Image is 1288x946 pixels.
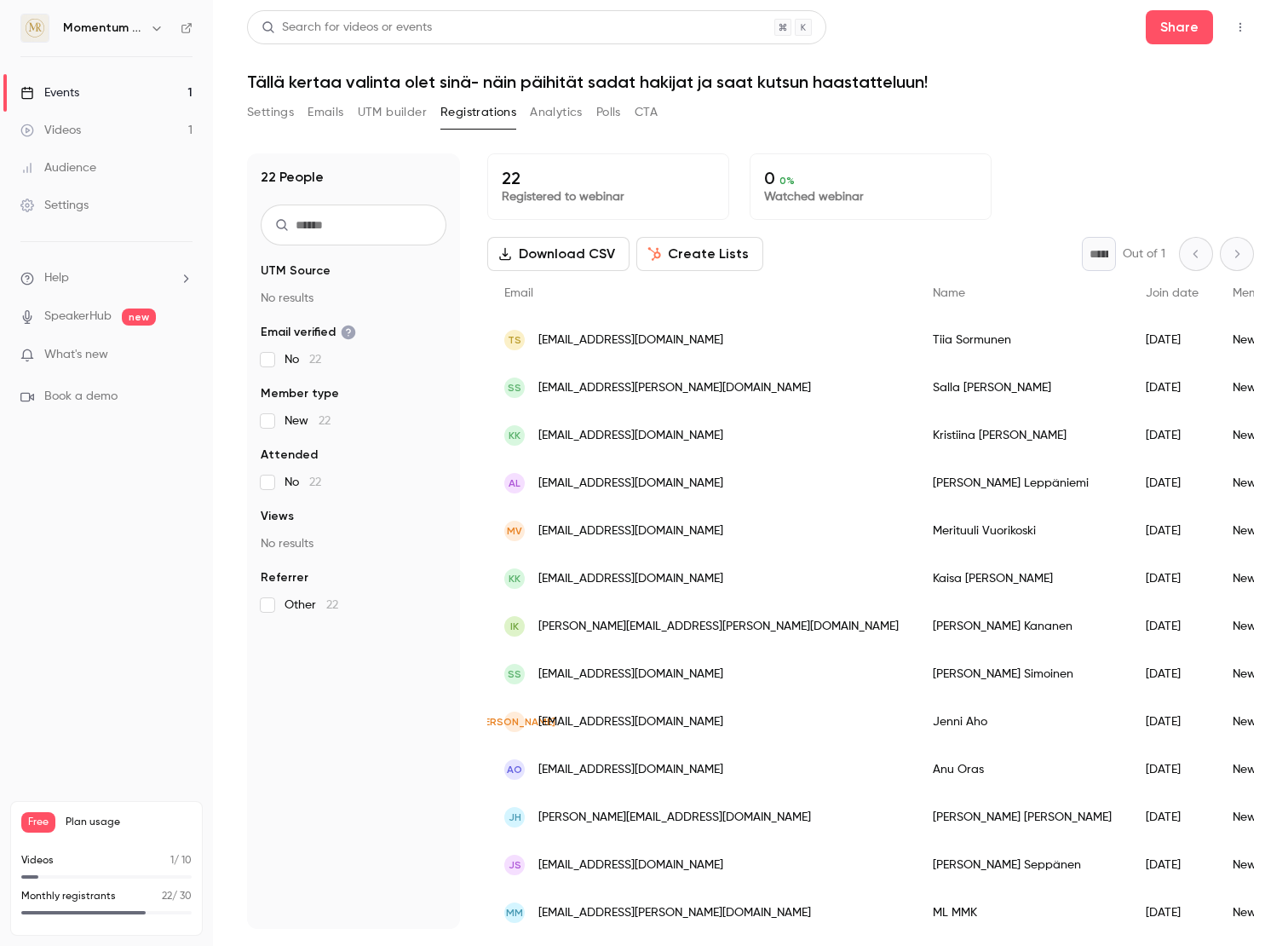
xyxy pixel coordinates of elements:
span: [EMAIL_ADDRESS][DOMAIN_NAME] [538,570,723,588]
div: Settings [20,197,89,214]
button: Create Lists [636,237,763,271]
span: Email [504,287,533,299]
span: Name [933,287,965,299]
div: [DATE] [1129,507,1216,555]
span: [PERSON_NAME][EMAIL_ADDRESS][PERSON_NAME][DOMAIN_NAME] [538,618,899,636]
span: Attended [261,447,318,464]
span: [EMAIL_ADDRESS][PERSON_NAME][DOMAIN_NAME] [538,904,811,922]
span: Views [261,508,294,525]
div: [PERSON_NAME] Leppäniemi [916,459,1129,507]
span: Member type [261,385,339,402]
span: AL [509,476,520,491]
span: Join date [1146,287,1199,299]
span: new [122,309,156,326]
span: [PERSON_NAME][EMAIL_ADDRESS][DOMAIN_NAME] [538,809,811,827]
h1: 22 People [261,167,324,187]
div: Audience [20,159,96,176]
span: Other [285,597,338,614]
span: 22 [319,415,331,427]
div: Anu Oras [916,746,1129,793]
span: What's new [44,346,108,364]
p: No results [261,290,446,307]
div: [DATE] [1129,316,1216,364]
span: 22 [162,891,172,902]
p: Videos [21,853,54,868]
div: [DATE] [1129,746,1216,793]
span: Free [21,812,55,833]
img: Momentum Renaissance [21,14,49,42]
section: facet-groups [261,262,446,614]
span: JH [509,810,521,825]
p: Registered to webinar [502,188,715,205]
p: / 10 [170,853,192,868]
span: SS [508,666,521,682]
button: Registrations [440,99,516,126]
div: [PERSON_NAME] [PERSON_NAME] [916,793,1129,841]
div: [DATE] [1129,793,1216,841]
span: Referrer [261,569,308,586]
div: Kristiina [PERSON_NAME] [916,412,1129,459]
button: UTM builder [358,99,427,126]
div: Merituuli Vuorikoski [916,507,1129,555]
span: [EMAIL_ADDRESS][DOMAIN_NAME] [538,713,723,731]
a: SpeakerHub [44,308,112,326]
div: Kaisa [PERSON_NAME] [916,555,1129,603]
span: MM [506,905,523,920]
div: [DATE] [1129,364,1216,412]
button: Download CSV [487,237,630,271]
p: Monthly registrants [21,889,116,904]
p: 0 [764,168,977,188]
span: Book a demo [44,388,118,406]
span: JS [509,857,521,873]
div: ML MMK [916,889,1129,937]
span: MV [507,523,522,539]
span: Plan usage [66,816,192,829]
li: help-dropdown-opener [20,269,193,287]
div: Videos [20,122,81,139]
span: [EMAIL_ADDRESS][DOMAIN_NAME] [538,761,723,779]
span: SS [508,380,521,395]
div: Events [20,84,79,101]
h6: Momentum Renaissance [63,20,143,37]
span: New [285,412,331,430]
button: CTA [635,99,658,126]
span: [EMAIL_ADDRESS][DOMAIN_NAME] [538,475,723,493]
span: AO [507,762,522,777]
p: Watched webinar [764,188,977,205]
button: Analytics [530,99,583,126]
div: [PERSON_NAME] Seppänen [916,841,1129,889]
div: [PERSON_NAME] Simoinen [916,650,1129,698]
span: UTM Source [261,262,331,280]
div: [DATE] [1129,841,1216,889]
span: 22 [326,599,338,611]
div: [DATE] [1129,603,1216,650]
button: Emails [308,99,343,126]
button: Settings [247,99,294,126]
span: 22 [309,354,321,366]
span: [EMAIL_ADDRESS][PERSON_NAME][DOMAIN_NAME] [538,379,811,397]
span: 22 [309,476,321,488]
span: [PERSON_NAME] [474,714,555,730]
p: 22 [502,168,715,188]
span: [EMAIL_ADDRESS][DOMAIN_NAME] [538,427,723,445]
p: No results [261,535,446,552]
div: [DATE] [1129,459,1216,507]
span: No [285,351,321,368]
div: Salla [PERSON_NAME] [916,364,1129,412]
p: / 30 [162,889,192,904]
span: [EMAIL_ADDRESS][DOMAIN_NAME] [538,332,723,349]
span: Help [44,269,69,287]
div: Tiia Sormunen [916,316,1129,364]
div: Jenni Aho [916,698,1129,746]
h1: Tällä kertaa valinta olet sinä- näin päihität sadat hakijat ja saat kutsun haastatteluun! [247,72,1254,92]
span: [EMAIL_ADDRESS][DOMAIN_NAME] [538,857,723,874]
div: Search for videos or events [262,19,432,37]
button: Share [1146,10,1213,44]
span: Email verified [261,324,356,341]
div: [DATE] [1129,698,1216,746]
span: KK [509,571,520,586]
span: TS [508,332,521,348]
span: 1 [170,856,174,866]
span: [EMAIL_ADDRESS][DOMAIN_NAME] [538,666,723,684]
span: 0 % [779,175,795,187]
